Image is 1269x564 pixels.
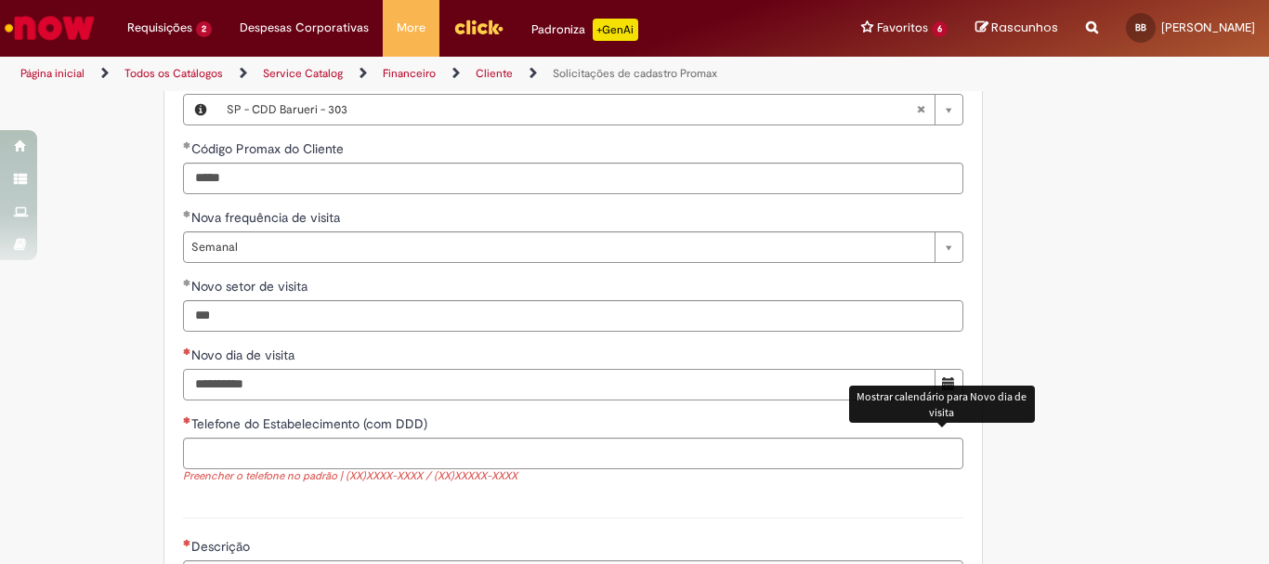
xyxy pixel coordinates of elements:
span: [PERSON_NAME] [1161,20,1255,35]
span: Rascunhos [991,19,1058,36]
button: Mostrar calendário para Novo dia de visita [935,369,963,400]
img: ServiceNow [2,9,98,46]
img: click_logo_yellow_360x200.png [453,13,504,41]
span: Favoritos [877,19,928,37]
input: Telefone do Estabelecimento (com DDD) [183,438,963,469]
ul: Trilhas de página [14,57,832,91]
span: Semanal [191,232,925,262]
span: Nova frequência de visita [191,209,344,226]
span: Obrigatório Preenchido [183,279,191,286]
span: Necessários [183,539,191,546]
p: +GenAi [593,19,638,41]
a: Financeiro [383,66,436,81]
span: Necessários [183,416,191,424]
abbr: Limpar campo Geo - CDD [907,95,935,125]
a: Solicitações de cadastro Promax [553,66,717,81]
a: Service Catalog [263,66,343,81]
span: BB [1135,21,1146,33]
span: Necessários [183,348,191,355]
input: Código Promax do Cliente [183,163,963,194]
a: Cliente [476,66,513,81]
span: Requisições [127,19,192,37]
button: Geo - CDD, Visualizar este registro SP - CDD Barueri - 303 [184,95,217,125]
input: Novo setor de visita [183,300,963,332]
span: Obrigatório Preenchido [183,141,191,149]
span: Telefone do Estabelecimento (com DDD) [191,415,431,432]
div: Mostrar calendário para Novo dia de visita [849,386,1035,423]
span: Código Promax do Cliente [191,140,347,157]
span: 2 [196,21,212,37]
span: More [397,19,425,37]
a: Página inicial [20,66,85,81]
span: SP - CDD Barueri - 303 [227,95,916,125]
span: Obrigatório Preenchido [183,210,191,217]
span: Novo setor de visita [191,278,311,295]
a: Rascunhos [975,20,1058,37]
input: Novo dia de visita [183,369,935,400]
a: Todos os Catálogos [124,66,223,81]
div: Preencher o telefone no padrão | (XX)XXXX-XXXX / (XX)XXXXX-XXXX [183,469,963,485]
div: Padroniza [531,19,638,41]
span: Despesas Corporativas [240,19,369,37]
a: SP - CDD Barueri - 303Limpar campo Geo - CDD [217,95,962,125]
span: 6 [932,21,948,37]
span: Descrição [191,538,254,555]
span: Novo dia de visita [191,347,298,363]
